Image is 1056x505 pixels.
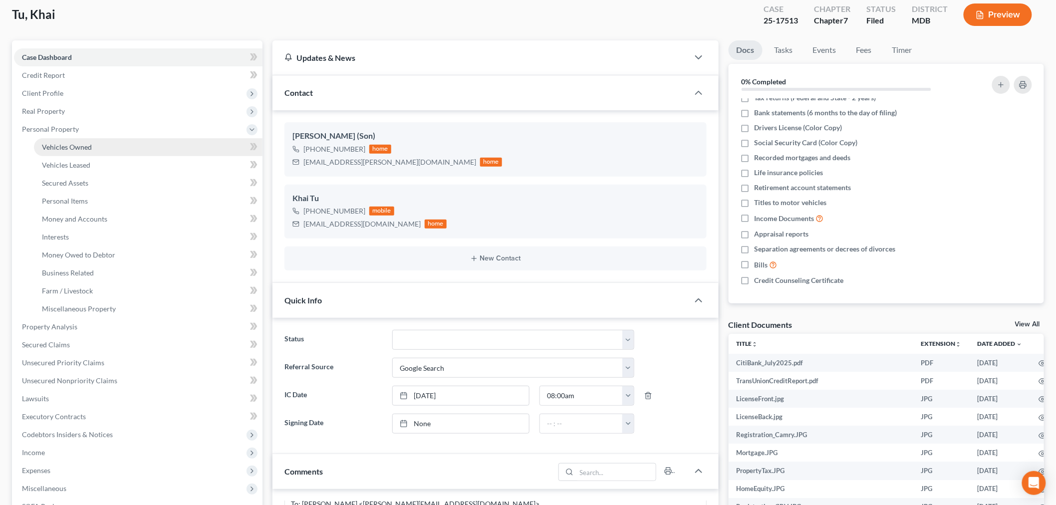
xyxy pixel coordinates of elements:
[480,158,502,167] div: home
[755,214,814,224] span: Income Documents
[393,414,529,433] a: None
[767,40,801,60] a: Tasks
[755,260,768,270] span: Bills
[22,71,65,79] span: Credit Report
[34,246,263,264] a: Money Owed to Debtor
[848,40,880,60] a: Fees
[866,3,896,15] div: Status
[14,354,263,372] a: Unsecured Priority Claims
[737,340,758,347] a: Titleunfold_more
[964,3,1032,26] button: Preview
[34,300,263,318] a: Miscellaneous Property
[12,7,55,21] span: Tu, Khai
[729,390,913,408] td: LicenseFront.jpg
[1015,321,1040,328] a: View All
[22,394,49,403] span: Lawsuits
[755,229,809,239] span: Appraisal reports
[279,414,387,434] label: Signing Date
[34,210,263,228] a: Money and Accounts
[34,228,263,246] a: Interests
[913,390,970,408] td: JPG
[913,354,970,372] td: PDF
[755,123,842,133] span: Drivers License (Color Copy)
[540,386,623,405] input: -- : --
[970,462,1031,480] td: [DATE]
[729,426,913,444] td: Registration_Camry.JPG
[22,322,77,331] span: Property Analysis
[303,144,365,154] div: [PHONE_NUMBER]
[22,358,104,367] span: Unsecured Priority Claims
[22,448,45,457] span: Income
[912,3,948,15] div: District
[970,372,1031,390] td: [DATE]
[284,52,677,63] div: Updates & News
[34,156,263,174] a: Vehicles Leased
[729,319,792,330] div: Client Documents
[393,386,529,405] a: [DATE]
[755,244,896,254] span: Separation agreements or decrees of divorces
[764,3,798,15] div: Case
[34,264,263,282] a: Business Related
[729,444,913,462] td: Mortgage.JPG
[292,130,699,142] div: [PERSON_NAME] (Son)
[34,282,263,300] a: Farm / Livestock
[913,408,970,426] td: JPG
[755,108,897,118] span: Bank statements (6 months to the day of filing)
[14,48,263,66] a: Case Dashboard
[42,251,115,259] span: Money Owed to Debtor
[755,153,851,163] span: Recorded mortgages and deeds
[576,464,656,481] input: Search...
[42,179,88,187] span: Secured Assets
[752,341,758,347] i: unfold_more
[742,77,787,86] strong: 0% Completed
[729,480,913,498] td: HomeEquity.JPG
[369,145,391,154] div: home
[912,15,948,26] div: MDB
[42,304,116,313] span: Miscellaneous Property
[42,215,107,223] span: Money and Accounts
[755,168,823,178] span: Life insurance policies
[814,15,850,26] div: Chapter
[42,286,93,295] span: Farm / Livestock
[22,484,66,493] span: Miscellaneous
[970,390,1031,408] td: [DATE]
[764,15,798,26] div: 25-17513
[14,66,263,84] a: Credit Report
[279,386,387,406] label: IC Date
[22,466,50,475] span: Expenses
[755,275,844,285] span: Credit Counseling Certificate
[921,340,962,347] a: Extensionunfold_more
[22,89,63,97] span: Client Profile
[540,414,623,433] input: -- : --
[284,88,313,97] span: Contact
[755,198,827,208] span: Titles to motor vehicles
[978,340,1023,347] a: Date Added expand_more
[22,53,72,61] span: Case Dashboard
[284,295,322,305] span: Quick Info
[34,174,263,192] a: Secured Assets
[755,183,851,193] span: Retirement account statements
[913,480,970,498] td: JPG
[22,412,86,421] span: Executory Contracts
[14,318,263,336] a: Property Analysis
[884,40,920,60] a: Timer
[970,426,1031,444] td: [DATE]
[729,40,763,60] a: Docs
[279,330,387,350] label: Status
[284,467,323,476] span: Comments
[303,219,421,229] div: [EMAIL_ADDRESS][DOMAIN_NAME]
[913,444,970,462] td: JPG
[843,15,848,25] span: 7
[42,233,69,241] span: Interests
[34,192,263,210] a: Personal Items
[913,372,970,390] td: PDF
[303,206,365,216] div: [PHONE_NUMBER]
[14,390,263,408] a: Lawsuits
[970,408,1031,426] td: [DATE]
[425,220,447,229] div: home
[1017,341,1023,347] i: expand_more
[729,462,913,480] td: PropertyTax.JPG
[42,161,90,169] span: Vehicles Leased
[14,408,263,426] a: Executory Contracts
[22,107,65,115] span: Real Property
